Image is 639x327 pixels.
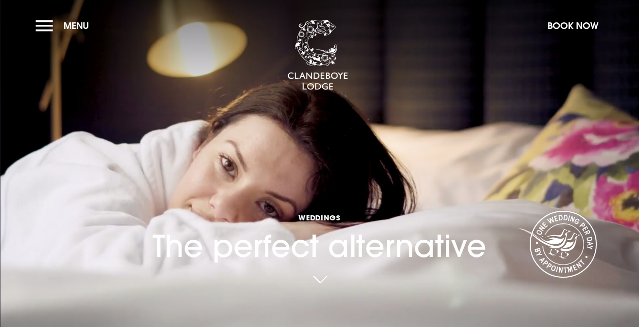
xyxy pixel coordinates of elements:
[36,15,94,37] button: Menu
[153,213,486,222] span: Weddings
[287,20,348,91] img: Clandeboye Lodge
[542,15,603,37] button: Book Now
[153,172,486,264] h1: The perfect alternative
[64,20,89,31] span: Menu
